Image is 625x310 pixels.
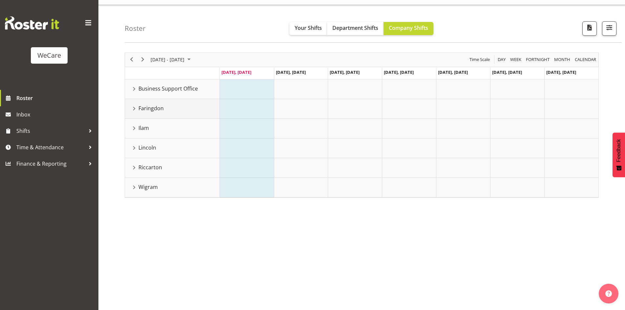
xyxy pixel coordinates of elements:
span: Department Shifts [332,24,378,31]
span: Day [497,55,506,64]
span: Week [510,55,522,64]
button: Download a PDF of the roster according to the set date range. [582,21,597,36]
button: September 2025 [150,55,194,64]
td: Wigram resource [125,178,220,197]
span: Feedback [616,139,622,162]
button: Fortnight [525,55,551,64]
div: WeCare [37,51,61,60]
span: [DATE], [DATE] [438,69,468,75]
button: Your Shifts [289,22,327,35]
span: Fortnight [525,55,550,64]
td: Faringdon resource [125,99,220,119]
button: Month [574,55,597,64]
td: Riccarton resource [125,158,220,178]
span: Inbox [16,110,95,119]
button: Feedback - Show survey [613,133,625,177]
span: Ilam [138,124,149,132]
span: [DATE], [DATE] [276,69,306,75]
button: Previous [127,55,136,64]
img: Rosterit website logo [5,16,59,30]
div: Sep 29 - Oct 05, 2025 [148,53,195,67]
table: Timeline Week of September 29, 2025 [220,79,598,197]
span: Lincoln [138,144,156,152]
span: [DATE] - [DATE] [150,55,185,64]
div: previous period [126,53,137,67]
span: [DATE], [DATE] [221,69,251,75]
td: Business Support Office resource [125,79,220,99]
td: Ilam resource [125,119,220,138]
button: Company Shifts [384,22,433,35]
span: [DATE], [DATE] [330,69,360,75]
td: Lincoln resource [125,138,220,158]
span: Faringdon [138,104,164,112]
span: calendar [574,55,597,64]
button: Timeline Day [497,55,507,64]
button: Filter Shifts [602,21,616,36]
span: Finance & Reporting [16,159,85,169]
span: [DATE], [DATE] [546,69,576,75]
span: Shifts [16,126,85,136]
button: Timeline Week [509,55,523,64]
button: Timeline Month [553,55,572,64]
span: [DATE], [DATE] [384,69,414,75]
span: Time & Attendance [16,142,85,152]
button: Department Shifts [327,22,384,35]
span: Roster [16,93,95,103]
img: help-xxl-2.png [605,290,612,297]
span: [DATE], [DATE] [492,69,522,75]
h4: Roster [125,25,146,32]
span: Riccarton [138,163,162,171]
span: Business Support Office [138,85,198,93]
span: Month [553,55,571,64]
span: Company Shifts [389,24,428,31]
div: next period [137,53,148,67]
span: Your Shifts [295,24,322,31]
span: Wigram [138,183,158,191]
button: Next [138,55,147,64]
div: Timeline Week of September 29, 2025 [125,52,599,198]
button: Time Scale [469,55,491,64]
